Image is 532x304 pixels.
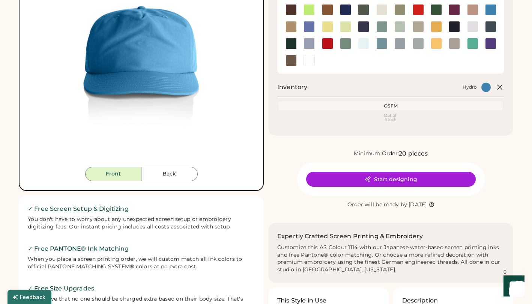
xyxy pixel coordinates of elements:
[28,256,255,271] div: When you place a screen printing order, we will custom match all ink colors to official PANTONE M...
[409,201,427,209] div: [DATE]
[28,216,255,231] div: You don't have to worry about any unexpected screen setup or embroidery digitizing fees. Our inst...
[28,244,255,253] h2: ✓ Free PANTONE® Ink Matching
[28,204,255,213] h2: ✓ Free Screen Setup & Digitizing
[280,113,501,122] div: Out of Stock
[277,244,504,274] div: Customize this AS Colour 1114 with our Japanese water-based screen printing inks and free Pantone...
[277,232,423,241] h2: Expertly Crafted Screen Printing & Embroidery
[28,284,255,293] h2: ✓ Free Size Upgrades
[463,84,477,90] div: Hydro
[399,149,428,158] div: 20 pieces
[496,270,529,302] iframe: Front Chat
[354,150,399,157] div: Minimum Order:
[85,167,141,181] button: Front
[277,83,307,92] h2: Inventory
[306,172,476,187] button: Start designing
[347,201,407,209] div: Order will be ready by
[141,167,198,181] button: Back
[280,103,501,109] div: OSFM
